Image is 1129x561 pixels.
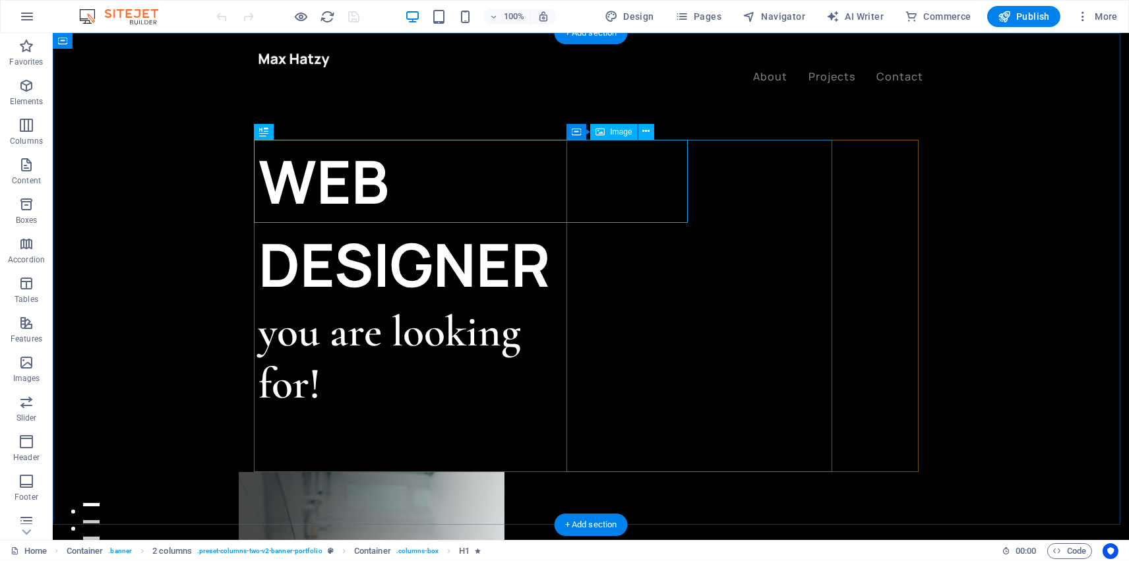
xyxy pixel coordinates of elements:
[320,9,336,24] i: Reload page
[555,514,628,536] div: + Add section
[1047,543,1092,559] button: Code
[30,487,47,490] button: 2
[13,373,40,384] p: Images
[15,294,38,305] p: Tables
[483,9,530,24] button: 100%
[610,128,632,136] span: Image
[8,254,45,265] p: Accordion
[9,57,43,67] p: Favorites
[16,413,37,423] p: Slider
[67,543,104,559] span: Click to select. Double-click to edit
[30,504,47,507] button: 3
[998,10,1050,23] span: Publish
[11,543,47,559] a: Click to cancel selection. Double-click to open Pages
[987,6,1060,27] button: Publish
[293,9,309,24] button: Click here to leave preview mode and continue editing
[670,6,727,27] button: Pages
[354,543,391,559] span: Click to select. Double-click to edit
[900,6,977,27] button: Commerce
[475,547,481,554] i: Element contains an animation
[599,6,659,27] div: Design (Ctrl+Alt+Y)
[503,9,524,24] h6: 100%
[10,96,44,107] p: Elements
[743,10,805,23] span: Navigator
[67,543,481,559] nav: breadcrumb
[737,6,810,27] button: Navigator
[1076,10,1118,23] span: More
[1053,543,1086,559] span: Code
[537,11,549,22] i: On resize automatically adjust zoom level to fit chosen device.
[13,452,40,463] p: Header
[10,136,43,146] p: Columns
[328,547,334,554] i: This element is a customizable preset
[1071,6,1123,27] button: More
[1103,543,1118,559] button: Usercentrics
[821,6,889,27] button: AI Writer
[396,543,439,559] span: . columns-box
[1025,546,1027,556] span: :
[11,334,42,344] p: Features
[555,22,628,44] div: + Add section
[599,6,659,27] button: Design
[12,175,41,186] p: Content
[16,215,38,225] p: Boxes
[320,9,336,24] button: reload
[826,10,884,23] span: AI Writer
[1016,543,1036,559] span: 00 00
[1002,543,1037,559] h6: Session time
[30,470,47,473] button: 1
[905,10,971,23] span: Commerce
[108,543,132,559] span: . banner
[15,492,38,502] p: Footer
[197,543,322,559] span: . preset-columns-two-v2-banner-portfolio
[76,9,175,24] img: Editor Logo
[152,543,192,559] span: Click to select. Double-click to edit
[459,543,470,559] span: Click to select. Double-click to edit
[675,10,721,23] span: Pages
[605,10,654,23] span: Design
